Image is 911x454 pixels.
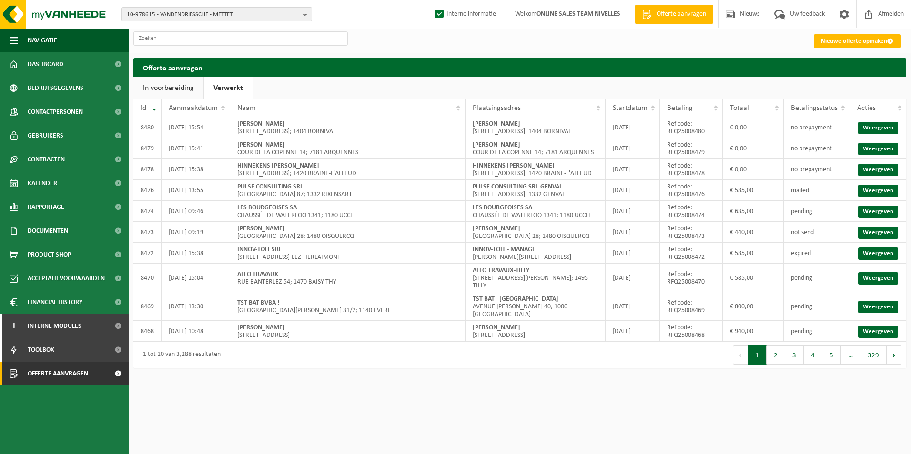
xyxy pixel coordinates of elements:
span: no prepayment [791,124,832,131]
td: [DATE] [606,180,660,201]
td: € 0,00 [723,138,784,159]
span: mailed [791,187,809,194]
span: Gebruikers [28,124,63,148]
span: Toolbox [28,338,54,362]
td: [DATE] [606,159,660,180]
strong: HINNEKENS [PERSON_NAME] [237,162,319,169]
span: not send [791,229,814,236]
span: Interne modules [28,314,81,338]
a: Nieuwe offerte opmaken [814,34,901,48]
h2: Offerte aanvragen [133,58,906,77]
a: Verwerkt [204,77,253,99]
td: [STREET_ADDRESS]; 1404 BORNIVAL [230,117,466,138]
td: [STREET_ADDRESS]; 1420 BRAINE-L'ALLEUD [466,159,606,180]
td: € 585,00 [723,264,784,292]
span: Bedrijfsgegevens [28,76,83,100]
button: 10-978615 - VANDENDRIESSCHE - METTET [121,7,312,21]
td: [STREET_ADDRESS] [466,321,606,342]
td: [STREET_ADDRESS]-LEZ-HERLAIMONT [230,243,466,264]
td: Ref code: RFQ25008474 [660,201,722,222]
td: 8480 [133,117,162,138]
span: I [10,314,18,338]
a: Weergeven [858,247,898,260]
td: € 585,00 [723,180,784,201]
span: Plaatsingsadres [473,104,521,112]
span: pending [791,303,812,310]
span: Acceptatievoorwaarden [28,266,105,290]
td: [DATE] [606,321,660,342]
td: [GEOGRAPHIC_DATA] 87; 1332 RIXENSART [230,180,466,201]
strong: INNOV-TOIT SRL [237,246,282,253]
strong: PULSE CONSULTING SRL [237,183,303,190]
span: Aanmaakdatum [169,104,218,112]
strong: [PERSON_NAME] [473,225,520,232]
span: Startdatum [613,104,648,112]
td: [DATE] 09:19 [162,222,230,243]
td: RUE BANTERLEZ 54; 1470 BAISY-THY [230,264,466,292]
span: expired [791,250,811,257]
button: 5 [822,345,841,365]
span: Navigatie [28,29,57,52]
td: [DATE] 13:30 [162,292,230,321]
span: pending [791,328,812,335]
span: Betalingsstatus [791,104,838,112]
span: 10-978615 - VANDENDRIESSCHE - METTET [127,8,299,22]
td: € 635,00 [723,201,784,222]
td: 8476 [133,180,162,201]
td: 8472 [133,243,162,264]
td: AVENUE [PERSON_NAME] 40; 1000 [GEOGRAPHIC_DATA] [466,292,606,321]
a: Weergeven [858,326,898,338]
td: € 0,00 [723,159,784,180]
td: [DATE] [606,292,660,321]
td: Ref code: RFQ25008468 [660,321,722,342]
span: Totaal [730,104,749,112]
a: Weergeven [858,272,898,285]
strong: PULSE CONSULTING SRL-GENVAL [473,183,562,190]
strong: ALLO TRAVAUX-TILLY [473,267,529,274]
td: [DATE] [606,264,660,292]
td: 8478 [133,159,162,180]
td: [DATE] [606,138,660,159]
span: pending [791,275,812,282]
strong: INNOV-TOIT - MANAGE [473,246,536,253]
td: [GEOGRAPHIC_DATA] 28; 1480 OISQUERCQ [466,222,606,243]
td: COUR DE LA COPENNE 14; 7181 ARQUENNES [466,138,606,159]
td: [DATE] 09:46 [162,201,230,222]
td: Ref code: RFQ25008476 [660,180,722,201]
td: 8479 [133,138,162,159]
strong: TST BAT BVBA ! [237,299,280,306]
span: … [841,345,860,365]
td: Ref code: RFQ25008478 [660,159,722,180]
td: COUR DE LA COPENNE 14; 7181 ARQUENNES [230,138,466,159]
span: Acties [857,104,876,112]
span: Id [141,104,146,112]
span: Contracten [28,148,65,171]
a: Weergeven [858,143,898,155]
span: Rapportage [28,195,64,219]
td: € 800,00 [723,292,784,321]
button: 4 [804,345,822,365]
strong: [PERSON_NAME] [237,120,285,128]
td: [PERSON_NAME][STREET_ADDRESS] [466,243,606,264]
span: no prepayment [791,145,832,152]
a: Weergeven [858,185,898,197]
a: Offerte aanvragen [635,5,713,24]
td: € 940,00 [723,321,784,342]
td: [DATE] 10:48 [162,321,230,342]
td: Ref code: RFQ25008469 [660,292,722,321]
span: Betaling [667,104,693,112]
strong: LES BOURGEOISES SA [237,204,297,211]
span: Kalender [28,171,57,195]
td: 8468 [133,321,162,342]
td: CHAUSSÉE DE WATERLOO 1341; 1180 UCCLE [230,201,466,222]
a: In voorbereiding [133,77,203,99]
a: Weergeven [858,227,898,239]
td: [STREET_ADDRESS]; 1404 BORNIVAL [466,117,606,138]
button: 2 [767,345,785,365]
strong: ALLO TRAVAUX [237,271,278,278]
label: Interne informatie [433,7,496,21]
td: € 0,00 [723,117,784,138]
td: Ref code: RFQ25008480 [660,117,722,138]
button: Next [887,345,901,365]
strong: LES BOURGEOISES SA [473,204,532,211]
